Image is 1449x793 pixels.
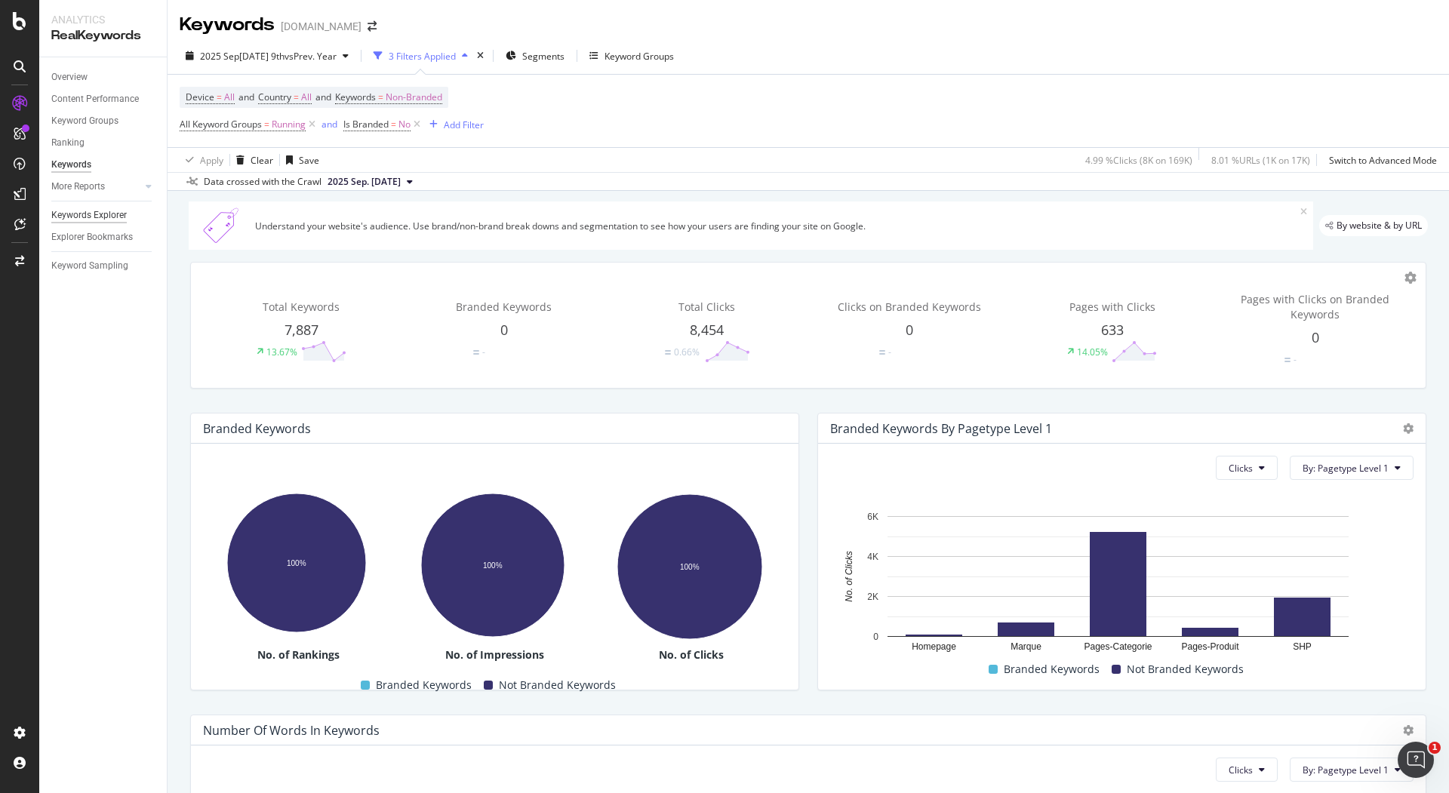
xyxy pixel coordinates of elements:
div: 3 Filters Applied [389,50,456,63]
span: Total Clicks [678,300,735,314]
div: Analytics [51,12,155,27]
button: Clear [230,148,273,172]
button: Save [280,148,319,172]
span: Pages with Clicks [1069,300,1155,314]
span: Not Branded Keywords [499,676,616,694]
div: arrow-right-arrow-left [368,21,377,32]
span: = [391,118,396,131]
span: 0 [500,321,508,339]
a: Overview [51,69,156,85]
div: No. of Clicks [596,647,786,662]
text: 6K [867,512,878,522]
svg: A chart. [203,486,391,640]
a: Ranking [51,135,156,151]
span: Device [186,91,214,103]
img: Xn5yXbTLC6GvtKIoinKAiP4Hm0QJ922KvQwAAAAASUVORK5CYII= [195,207,249,244]
span: Branded Keywords [1004,660,1100,678]
span: = [217,91,222,103]
text: No. of Clicks [844,552,854,602]
button: Add Filter [423,115,484,134]
button: Keyword Groups [583,44,680,68]
div: 0.66% [674,346,700,358]
div: Data crossed with the Crawl [204,175,321,189]
span: Pages with Clicks on Branded Keywords [1241,292,1389,321]
img: Equal [879,350,885,355]
button: Switch to Advanced Mode [1323,148,1437,172]
div: Number Of Words In Keywords [203,723,380,738]
span: 1 [1429,742,1441,754]
span: Total Keywords [263,300,340,314]
span: Not Branded Keywords [1127,660,1244,678]
div: A chart. [830,509,1407,659]
a: Keyword Sampling [51,258,156,274]
span: 7,887 [285,321,318,339]
svg: A chart. [596,486,784,647]
div: - [482,346,485,358]
text: 100% [680,562,700,570]
svg: 0 [502,340,547,363]
div: Add Filter [444,118,484,131]
span: 2025 Sep[DATE] 9th [200,50,285,63]
div: [DOMAIN_NAME] [281,19,361,34]
div: Keyword Groups [605,50,674,63]
button: Apply [180,148,223,172]
span: 8,454 [690,321,724,339]
span: All Keyword Groups [180,118,262,131]
div: More Reports [51,179,105,195]
svg: 0 [1313,348,1358,370]
div: 14.05% [1077,346,1108,358]
a: Keyword Groups [51,113,156,129]
span: 633 [1101,321,1124,339]
span: Clicks [1229,462,1253,475]
div: Overview [51,69,88,85]
span: = [294,91,299,103]
span: By: Pagetype Level 1 [1303,764,1389,776]
button: 2025 Sep. [DATE] [321,173,419,191]
svg: A chart. [399,486,587,645]
div: 8.01 % URLs ( 1K on 17K ) [1211,154,1310,167]
div: Keyword Sampling [51,258,128,274]
img: Equal [665,350,671,355]
div: - [888,346,891,358]
text: 100% [287,558,306,567]
span: and [238,91,254,103]
text: 2K [867,592,878,602]
img: Equal [473,350,479,355]
span: 0 [1312,328,1319,346]
span: All [224,87,235,108]
div: Clear [251,154,273,167]
div: Branded Keywords By Pagetype Level 1 [830,421,1052,436]
span: Branded Keywords [456,300,552,314]
div: Explorer Bookmarks [51,229,133,245]
div: RealKeywords [51,27,155,45]
text: 4K [867,552,878,562]
span: Country [258,91,291,103]
button: 3 Filters Applied [368,44,474,68]
div: times [474,48,487,63]
div: Keywords [180,12,275,38]
div: Keyword Groups [51,113,118,129]
div: No. of Rankings [203,647,393,662]
span: By: Pagetype Level 1 [1303,462,1389,475]
button: By: Pagetype Level 1 [1290,456,1414,480]
div: Save [299,154,319,167]
span: Running [272,114,306,135]
a: Explorer Bookmarks [51,229,156,245]
div: 13.67% [266,346,297,358]
span: and [315,91,331,103]
text: Pages-Produit [1181,642,1239,653]
a: Content Performance [51,91,156,107]
div: 4.99 % Clicks ( 8K on 169K ) [1085,154,1192,167]
button: and [321,117,337,131]
span: All [301,87,312,108]
span: 2025 Sep. 7th [328,175,401,189]
img: Equal [1284,358,1291,362]
span: Keywords [335,91,376,103]
div: and [321,118,337,131]
span: vs Prev. Year [285,50,337,63]
text: 0 [873,632,878,642]
span: By website & by URL [1337,221,1422,230]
